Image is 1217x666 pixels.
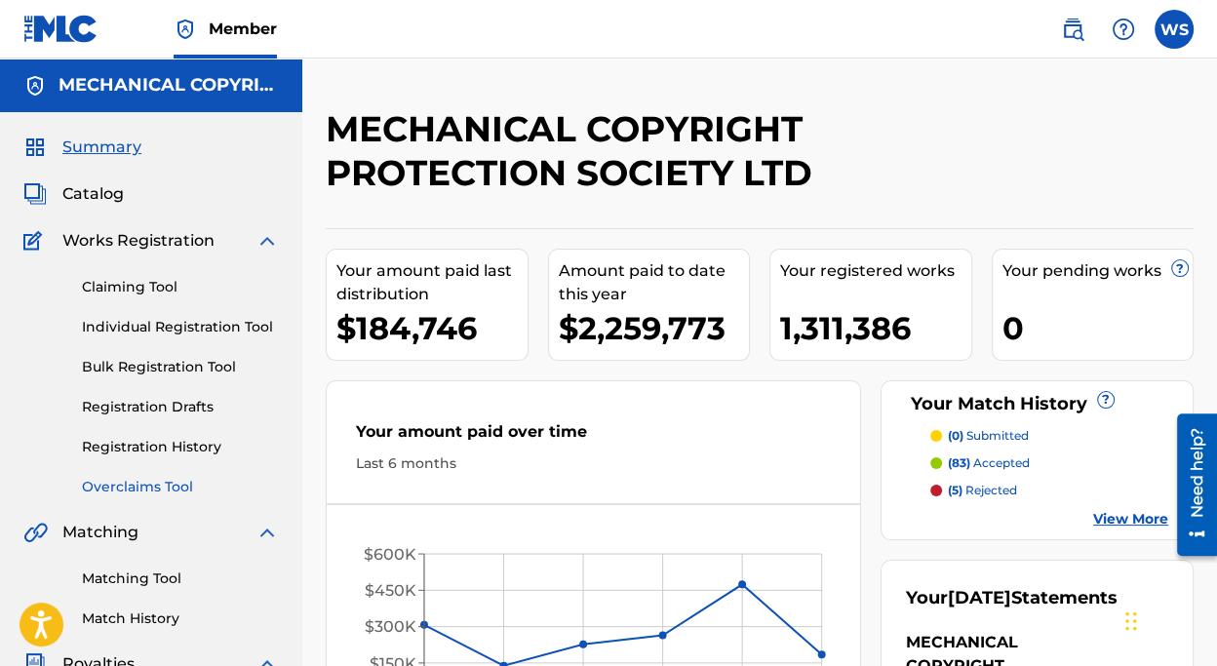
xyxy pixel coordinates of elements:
[1093,509,1168,529] a: View More
[255,229,279,253] img: expand
[82,317,279,337] a: Individual Registration Tool
[1098,392,1114,408] span: ?
[23,182,124,206] a: CatalogCatalog
[1002,306,1194,350] div: 0
[356,453,831,474] div: Last 6 months
[948,587,1011,608] span: [DATE]
[930,427,1168,445] a: (0) submitted
[1172,260,1188,276] span: ?
[948,454,1030,472] p: accepted
[930,454,1168,472] a: (83) accepted
[209,18,277,40] span: Member
[82,608,279,629] a: Match History
[948,483,962,497] span: (5)
[82,568,279,589] a: Matching Tool
[326,107,994,195] h2: MECHANICAL COPYRIGHT PROTECTION SOCIETY LTD
[906,391,1168,417] div: Your Match History
[23,15,98,43] img: MLC Logo
[82,357,279,377] a: Bulk Registration Tool
[82,277,279,297] a: Claiming Tool
[948,455,970,470] span: (83)
[1053,10,1092,49] a: Public Search
[23,74,47,98] img: Accounts
[23,136,141,159] a: SummarySummary
[780,306,971,350] div: 1,311,386
[930,482,1168,499] a: (5) rejected
[1162,407,1217,564] iframe: Resource Center
[62,521,138,544] span: Matching
[1119,572,1217,666] iframe: Chat Widget
[1104,10,1143,49] div: Help
[82,477,279,497] a: Overclaims Tool
[948,427,1029,445] p: submitted
[356,420,831,453] div: Your amount paid over time
[336,306,528,350] div: $184,746
[906,585,1118,611] div: Your Statements
[559,306,750,350] div: $2,259,773
[174,18,197,41] img: Top Rightsholder
[23,521,48,544] img: Matching
[364,545,416,564] tspan: $600K
[255,521,279,544] img: expand
[948,428,963,443] span: (0)
[1155,10,1194,49] div: User Menu
[62,229,215,253] span: Works Registration
[82,437,279,457] a: Registration History
[1061,18,1084,41] img: search
[559,259,750,306] div: Amount paid to date this year
[82,397,279,417] a: Registration Drafts
[23,229,49,253] img: Works Registration
[780,259,971,283] div: Your registered works
[62,136,141,159] span: Summary
[948,482,1017,499] p: rejected
[1125,592,1137,650] div: Drag
[1112,18,1135,41] img: help
[1002,259,1194,283] div: Your pending works
[365,617,416,636] tspan: $300K
[59,74,279,97] h5: MECHANICAL COPYRIGHT PROTECTION SOCIETY LTD
[336,259,528,306] div: Your amount paid last distribution
[23,136,47,159] img: Summary
[23,182,47,206] img: Catalog
[365,581,416,600] tspan: $450K
[62,182,124,206] span: Catalog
